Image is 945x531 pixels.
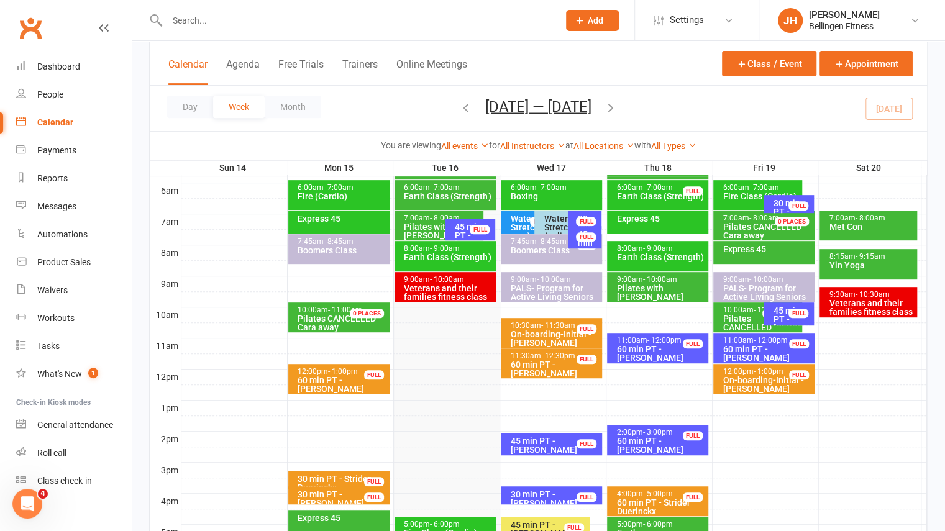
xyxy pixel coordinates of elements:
div: 7:00am [722,214,811,222]
div: Express 45 [722,245,811,253]
a: People [16,81,131,109]
span: - 8:00am [749,214,778,222]
span: - 8:45am [324,237,354,246]
a: All Locations [573,141,634,151]
div: 7:00am [403,214,480,222]
div: FULL [577,324,596,334]
div: 2:00pm [616,429,705,437]
div: General attendance [37,420,113,430]
div: Fire (Cardio) [297,192,386,201]
a: Messages [16,193,131,220]
span: - 7:00am [536,183,566,192]
span: - 7:00am [749,183,778,192]
a: Automations [16,220,131,248]
a: Product Sales [16,248,131,276]
div: FULL [577,492,596,502]
div: Calendar [37,117,73,127]
a: All events [441,141,489,151]
a: Class kiosk mode [16,467,131,495]
button: Trainers [342,58,378,85]
div: Water - Stretch (in gym) [509,214,553,240]
th: Sat 20 [818,160,921,176]
th: Fri 19 [712,160,818,176]
a: What's New1 [16,360,131,388]
div: 45 min PT - [PERSON_NAME] [454,222,493,248]
span: - 6:00pm [430,520,460,529]
div: 9:00am [616,276,705,284]
span: - 7:00am [642,183,672,192]
div: 11:00am [616,337,705,345]
a: Roll call [16,439,131,467]
div: FULL [577,355,596,364]
th: 4pm [150,493,181,509]
div: On-boarding-Initial - [PERSON_NAME] [509,330,599,347]
div: 11:30am [509,352,599,360]
div: 12:00pm [722,368,811,376]
div: FULL [788,201,808,211]
div: Veterans and their families fitness class [403,284,493,301]
button: Month [265,96,321,118]
div: What's New [37,369,82,379]
div: Cara away [722,222,811,240]
div: Boomers Class [509,246,599,255]
span: - 11:00am [753,306,787,314]
div: Dashboard [37,61,80,71]
th: 11am [150,338,181,353]
div: 30 min PT - [PERSON_NAME] [772,199,811,225]
a: Clubworx [15,12,46,43]
div: Reports [37,173,68,183]
div: PALS- Program for Active Living Seniors [509,284,599,301]
th: Sun 14 [181,160,287,176]
div: Messages [37,201,76,211]
th: Tue 16 [393,160,500,176]
div: FULL [577,439,596,448]
div: 11:00am [722,337,811,345]
div: Express 45 [616,214,705,223]
div: 9:00am [722,276,811,284]
span: - 6:00pm [642,520,672,529]
span: - 3:00pm [642,428,672,437]
div: FULL [683,431,703,440]
span: - 7:00am [324,183,354,192]
div: 10:00am [297,306,386,314]
div: 12:00pm [297,368,386,376]
button: Calendar [168,58,208,85]
div: PALS- Program for Active Living Seniors [722,284,811,301]
button: Online Meetings [396,58,467,85]
div: Veterans and their families fitness class [828,299,915,316]
div: FULL [530,217,550,226]
div: 9:30am [828,291,915,299]
div: 6:00am [616,184,705,192]
div: 7:45am [509,238,599,246]
div: FULL [789,370,809,379]
span: Pilates CANCELLED [723,222,801,232]
span: - 12:00pm [753,336,787,345]
div: FULL [576,217,596,226]
span: - 11:30am [541,321,575,330]
span: - 8:00am [855,214,885,222]
div: 7:00am [828,214,915,222]
div: 30 min PT - [PERSON_NAME] [509,490,599,507]
div: 4:00pm [616,490,705,498]
div: FULL [364,477,384,486]
div: 6:00am [722,184,799,192]
div: Earth Class (Strength) [403,253,493,261]
div: FULL [683,492,703,502]
span: Pilates CANCELLED [298,314,376,324]
div: People [37,89,63,99]
div: 8:15am [828,253,915,261]
th: 6am [150,183,181,198]
div: 8:00am [403,245,493,253]
a: All Instructors [500,141,565,151]
div: 6:00am [297,184,386,192]
div: FULL [364,370,384,379]
button: Class / Event [722,51,816,76]
div: 30 min PT - [PERSON_NAME] [577,214,599,249]
div: 60 min PT - Strider Duerinckx [616,498,705,515]
div: Express 45 [297,514,386,522]
div: 5:00pm [403,520,493,529]
span: Pilates CANCELLED [723,314,771,332]
a: Workouts [16,304,131,332]
div: Boxing [509,192,599,201]
span: - 11:00am [328,306,362,314]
